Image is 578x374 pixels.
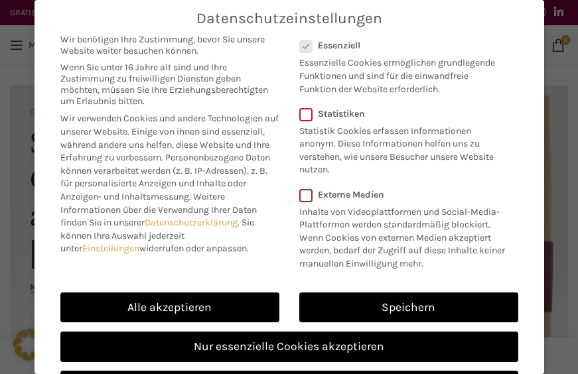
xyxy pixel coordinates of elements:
[60,191,257,228] span: Weitere Informationen über die Verwendung Ihrer Daten finden Sie in unserer .
[196,10,382,27] span: Datenschutzeinstellungen
[60,34,279,56] span: Wir benötigen Ihre Zustimmung, bevor Sie unsere Website weiter besuchen können.
[60,152,270,202] span: Personenbezogene Daten können verarbeitet werden (z. B. IP-Adressen), z. B. für personalisierte A...
[60,217,254,254] span: Sie können Ihre Auswahl jederzeit unter widerrufen oder anpassen.
[299,189,510,200] label: Externe Medien
[60,62,279,107] span: Wenn Sie unter 16 Jahre alt sind und Ihre Zustimmung zu freiwilligen Diensten geben möchten, müss...
[299,51,501,95] p: Essenzielle Cookies ermöglichen grundlegende Funktionen und sind für die einwandfreie Funktion de...
[299,200,510,271] p: Inhalte von Videoplattformen und Social-Media-Plattformen werden standardmäßig blockiert. Wenn Co...
[82,243,139,254] a: Einstellungen
[60,292,279,323] a: Alle akzeptieren
[299,40,501,51] label: Essenziell
[299,108,501,119] label: Statistiken
[299,292,518,323] a: Speichern
[60,113,279,163] span: Wir verwenden Cookies und andere Technologien auf unserer Website. Einige von ihnen sind essenzie...
[299,119,501,176] p: Statistik Cookies erfassen Informationen anonym. Diese Informationen helfen uns zu verstehen, wie...
[60,332,518,362] a: Nur essenzielle Cookies akzeptieren
[145,217,238,228] a: Datenschutzerklärung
